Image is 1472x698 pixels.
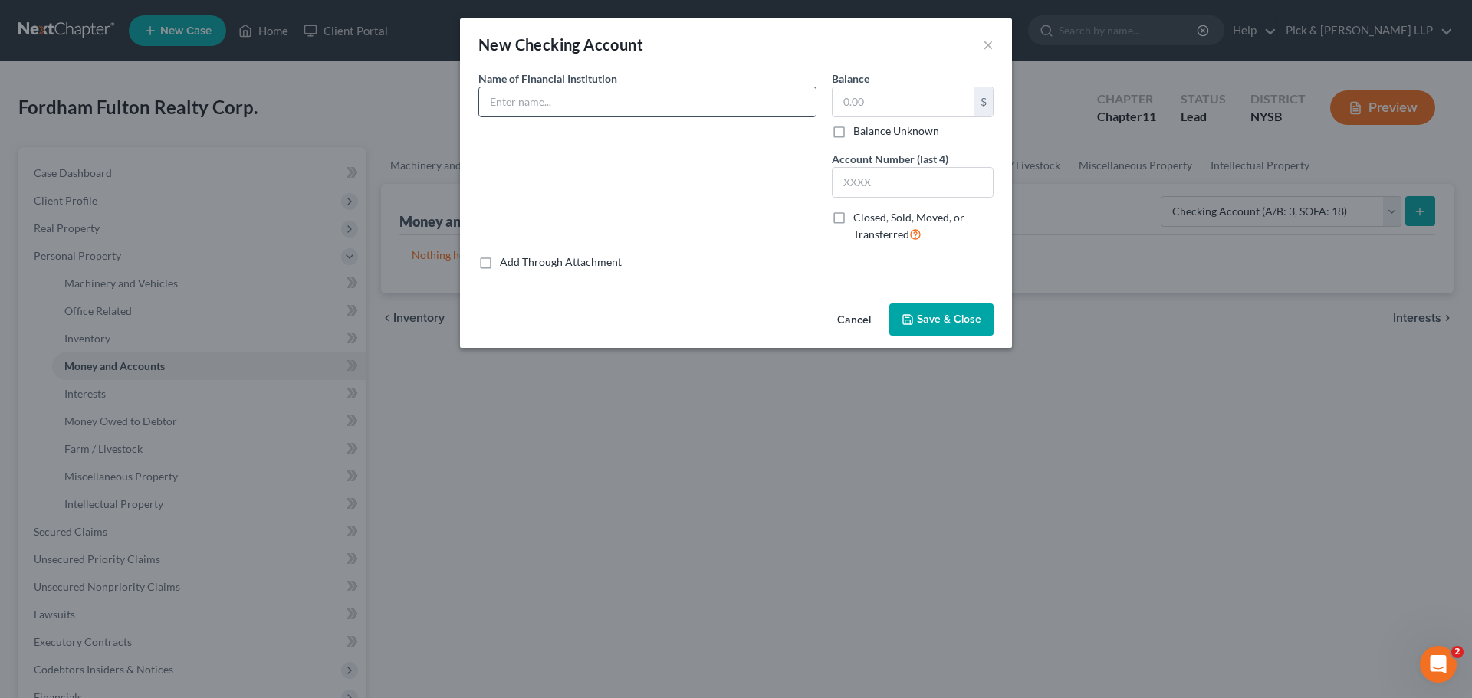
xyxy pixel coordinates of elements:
[825,305,883,336] button: Cancel
[1420,646,1457,683] iframe: Intercom live chat
[478,35,511,54] span: New
[515,35,643,54] span: Checking Account
[833,168,993,197] input: XXXX
[917,313,981,326] span: Save & Close
[974,87,993,116] div: $
[479,87,816,116] input: Enter name...
[500,254,622,270] label: Add Through Attachment
[478,72,617,85] span: Name of Financial Institution
[983,35,994,54] button: ×
[1451,646,1464,658] span: 2
[853,211,964,241] span: Closed, Sold, Moved, or Transferred
[832,70,869,87] label: Balance
[889,303,994,336] button: Save & Close
[832,151,948,167] label: Account Number (last 4)
[853,123,939,139] label: Balance Unknown
[833,87,974,116] input: 0.00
